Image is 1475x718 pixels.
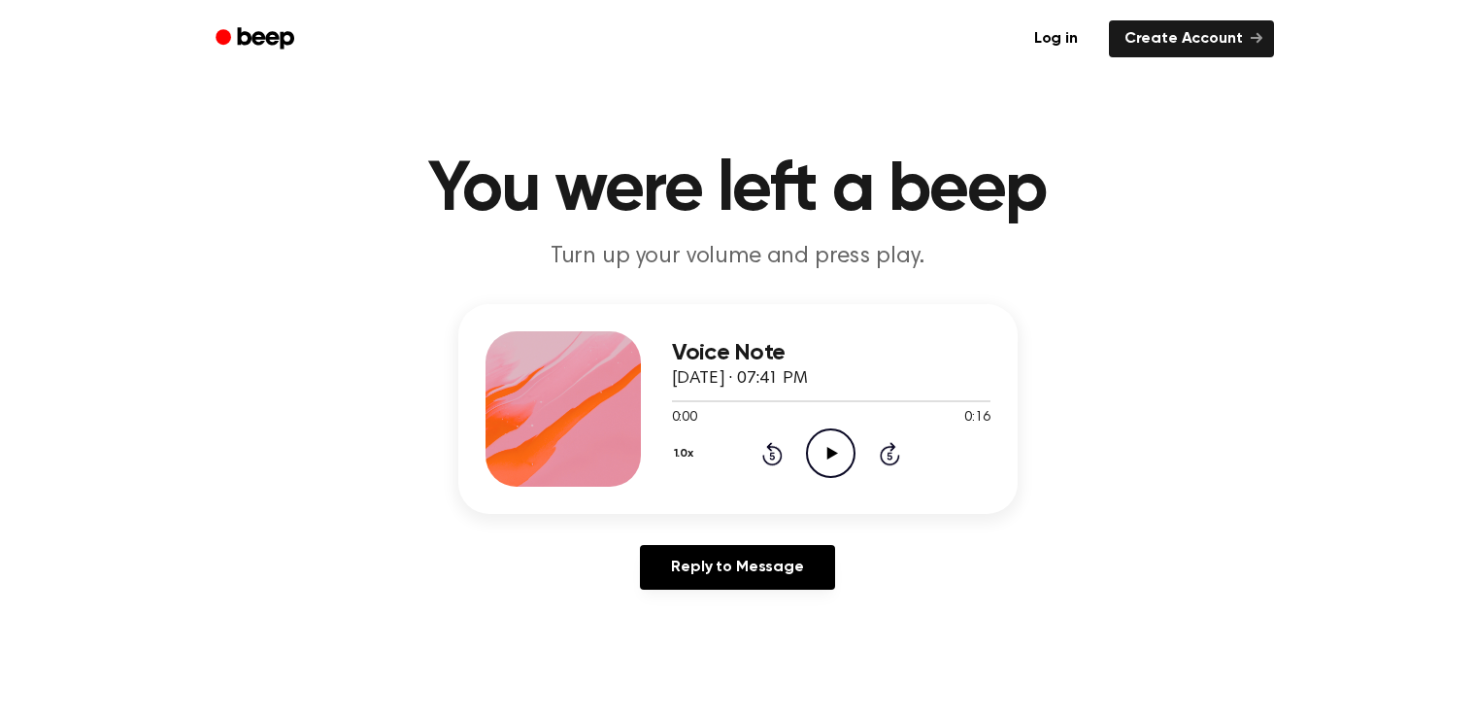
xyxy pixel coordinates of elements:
p: Turn up your volume and press play. [365,241,1111,273]
span: [DATE] · 07:41 PM [672,370,808,388]
h1: You were left a beep [241,155,1235,225]
a: Log in [1015,17,1097,61]
h3: Voice Note [672,340,990,366]
span: 0:16 [964,408,989,428]
a: Beep [202,20,312,58]
a: Reply to Message [640,545,834,590]
button: 1.0x [672,437,701,470]
span: 0:00 [672,408,697,428]
a: Create Account [1109,20,1274,57]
